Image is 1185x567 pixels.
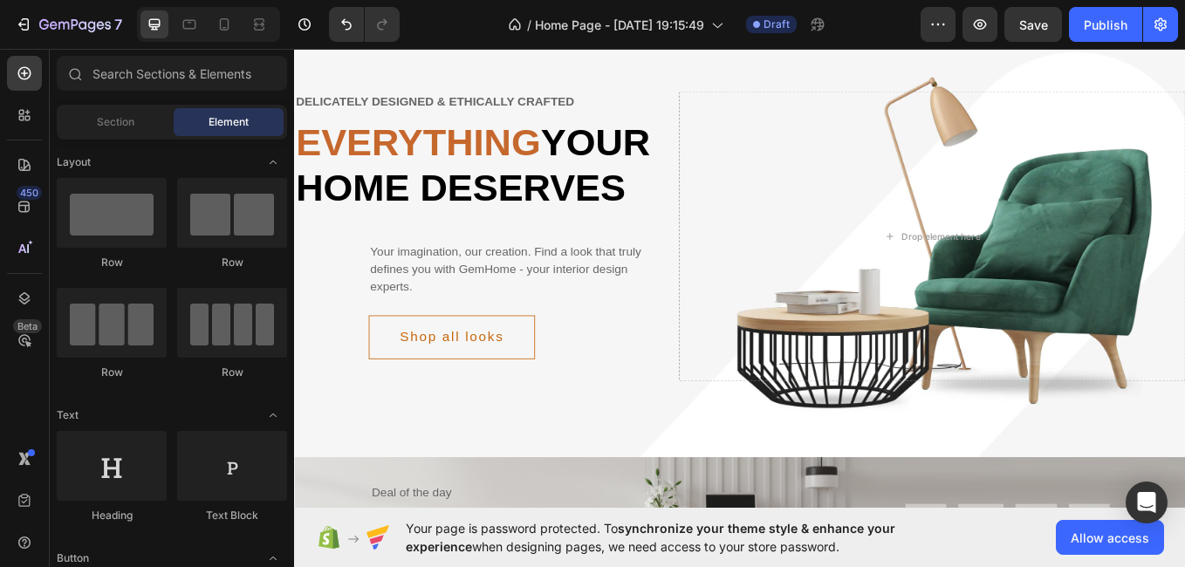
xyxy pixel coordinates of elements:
[714,219,806,233] div: Drop element here
[406,521,895,554] span: synchronize your theme style & enhance your experience
[259,148,287,176] span: Toggle open
[57,56,287,91] input: Search Sections & Elements
[527,16,531,34] span: /
[97,114,134,130] span: Section
[89,515,510,539] div: Deal of the day
[57,407,79,423] span: Text
[57,154,91,170] span: Layout
[1069,7,1142,42] button: Publish
[17,186,42,200] div: 450
[57,508,167,523] div: Heading
[57,365,167,380] div: Row
[1071,529,1149,547] span: Allow access
[209,114,249,130] span: Element
[329,7,400,42] div: Undo/Redo
[177,255,287,270] div: Row
[1056,520,1164,555] button: Allow access
[57,255,167,270] div: Row
[177,365,287,380] div: Row
[764,17,790,32] span: Draft
[7,7,130,42] button: 7
[13,319,42,333] div: Beta
[114,14,122,35] p: 7
[1004,7,1062,42] button: Save
[535,16,704,34] span: Home Page - [DATE] 19:15:49
[1019,17,1048,32] span: Save
[57,550,89,566] span: Button
[406,519,963,556] span: Your page is password protected. To when designing pages, we need access to your store password.
[177,508,287,523] div: Text Block
[294,44,1185,512] iframe: Design area
[1084,16,1127,34] div: Publish
[1126,482,1168,523] div: Open Intercom Messenger
[259,401,287,429] span: Toggle open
